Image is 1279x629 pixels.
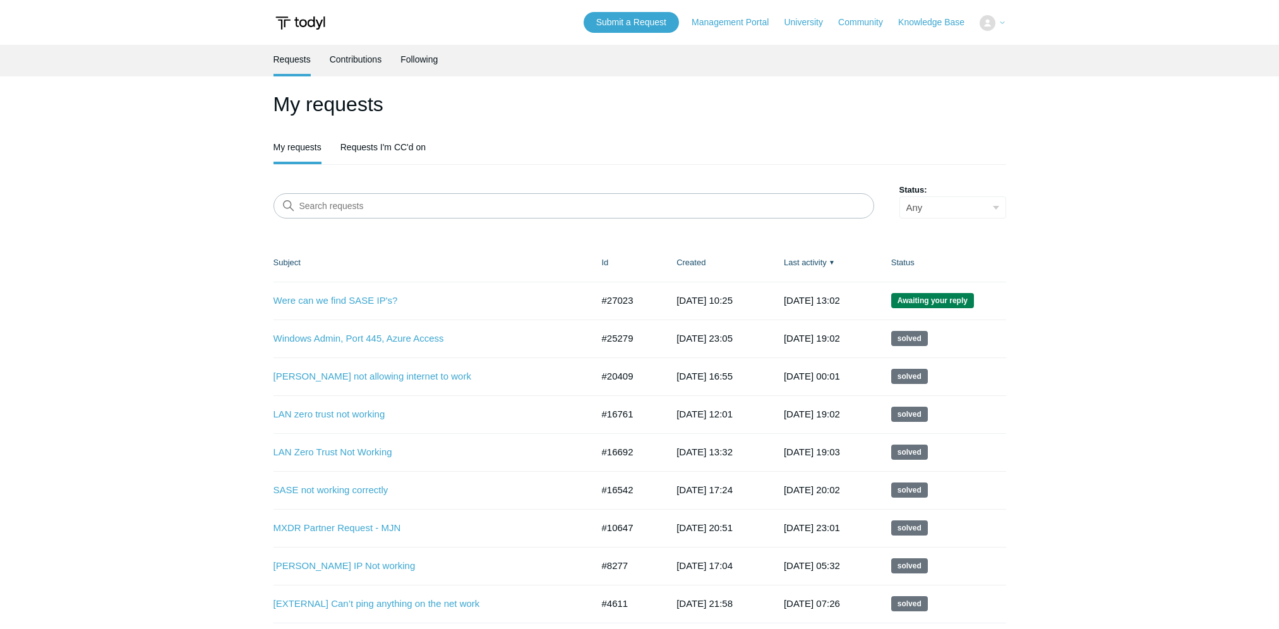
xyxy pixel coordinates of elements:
[589,547,664,585] td: #8277
[784,16,835,29] a: University
[784,484,840,495] time: 2024-04-15T20:02:52+00:00
[891,520,928,536] span: This request has been solved
[589,320,664,357] td: #25279
[784,371,840,381] time: 2024-10-29T00:01:59+00:00
[273,369,573,384] a: [PERSON_NAME] not allowing internet to work
[676,295,733,306] time: 2025-08-05T10:25:16+00:00
[891,445,928,460] span: This request has been solved
[273,89,1006,119] h1: My requests
[273,445,573,460] a: LAN Zero Trust Not Working
[273,11,327,35] img: Todyl Support Center Help Center home page
[784,446,840,457] time: 2024-04-16T19:03:10+00:00
[891,558,928,573] span: This request has been solved
[676,484,733,495] time: 2024-03-19T17:24:48+00:00
[676,560,733,571] time: 2023-01-11T17:04:49+00:00
[589,585,664,623] td: #4611
[273,294,573,308] a: Were can we find SASE IP's?
[891,293,974,308] span: We are waiting for you to respond
[330,45,382,74] a: Contributions
[589,244,664,282] th: Id
[784,560,840,571] time: 2023-02-17T05:32:20+00:00
[676,333,733,344] time: 2025-06-03T23:05:41+00:00
[273,133,321,162] a: My requests
[891,407,928,422] span: This request has been solved
[829,258,835,267] span: ▼
[400,45,438,74] a: Following
[676,522,733,533] time: 2023-05-30T20:51:29+00:00
[676,258,706,267] a: Created
[273,407,573,422] a: LAN zero trust not working
[784,258,827,267] a: Last activity▼
[589,471,664,509] td: #16542
[273,45,311,74] a: Requests
[676,598,733,609] time: 2022-03-28T21:58:32+00:00
[273,483,573,498] a: SASE not working correctly
[273,559,573,573] a: [PERSON_NAME] IP Not working
[692,16,781,29] a: Management Portal
[340,133,426,162] a: Requests I'm CC'd on
[273,597,573,611] a: [EXTERNAL] Can’t ping anything on the net work
[784,409,840,419] time: 2024-04-24T19:02:32+00:00
[879,244,1006,282] th: Status
[899,184,1006,196] label: Status:
[676,446,733,457] time: 2024-03-27T13:32:08+00:00
[891,369,928,384] span: This request has been solved
[784,522,840,533] time: 2023-06-19T23:01:15+00:00
[676,409,733,419] time: 2024-04-01T12:01:41+00:00
[784,598,840,609] time: 2022-05-10T07:26:16+00:00
[273,244,589,282] th: Subject
[589,357,664,395] td: #20409
[273,332,573,346] a: Windows Admin, Port 445, Azure Access
[589,282,664,320] td: #27023
[891,331,928,346] span: This request has been solved
[584,12,679,33] a: Submit a Request
[273,521,573,536] a: MXDR Partner Request - MJN
[838,16,896,29] a: Community
[676,371,733,381] time: 2024-09-28T16:55:47+00:00
[273,193,874,219] input: Search requests
[891,596,928,611] span: This request has been solved
[898,16,977,29] a: Knowledge Base
[589,509,664,547] td: #10647
[784,333,840,344] time: 2025-07-01T19:02:32+00:00
[589,395,664,433] td: #16761
[784,295,840,306] time: 2025-08-09T13:02:04+00:00
[891,482,928,498] span: This request has been solved
[589,433,664,471] td: #16692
